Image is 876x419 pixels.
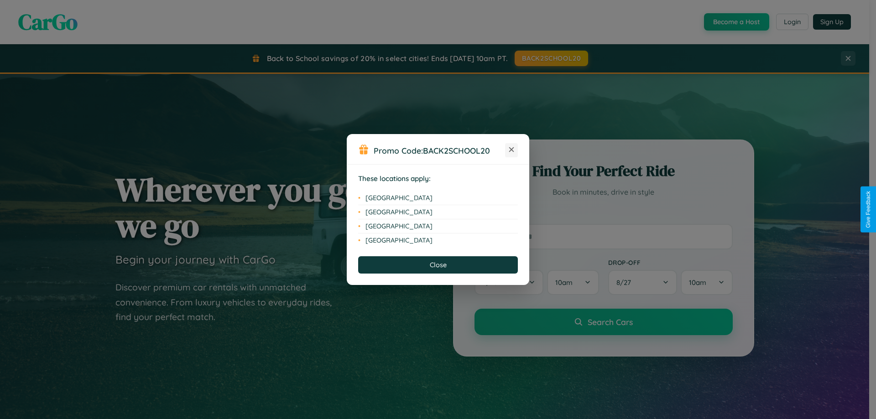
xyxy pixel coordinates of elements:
div: Give Feedback [865,191,871,228]
h3: Promo Code: [374,145,505,155]
strong: These locations apply: [358,174,431,183]
li: [GEOGRAPHIC_DATA] [358,233,518,247]
li: [GEOGRAPHIC_DATA] [358,219,518,233]
b: BACK2SCHOOL20 [423,145,490,155]
li: [GEOGRAPHIC_DATA] [358,205,518,219]
li: [GEOGRAPHIC_DATA] [358,191,518,205]
button: Close [358,256,518,274]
